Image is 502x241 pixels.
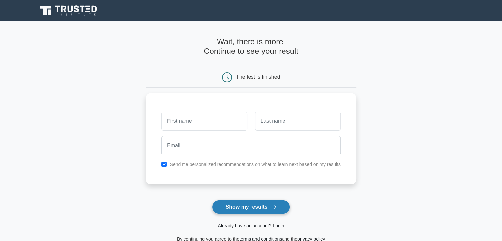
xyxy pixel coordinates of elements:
[218,223,284,228] a: Already have an account? Login
[212,200,290,214] button: Show my results
[161,112,247,131] input: First name
[161,136,341,155] input: Email
[255,112,341,131] input: Last name
[236,74,280,80] div: The test is finished
[170,162,341,167] label: Send me personalized recommendations on what to learn next based on my results
[146,37,356,56] h4: Wait, there is more! Continue to see your result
